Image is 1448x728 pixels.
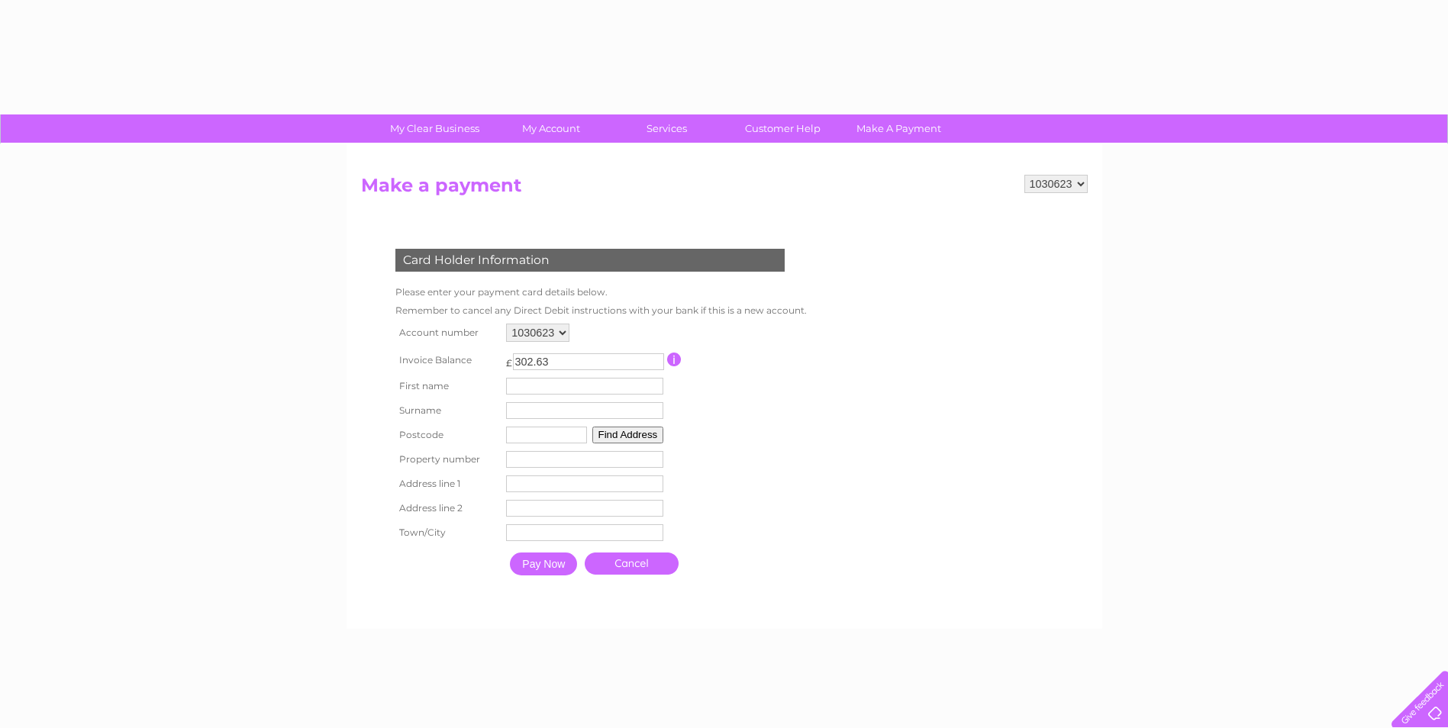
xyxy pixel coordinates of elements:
a: Customer Help [720,114,846,143]
h2: Make a payment [361,175,1088,204]
a: Cancel [585,552,679,575]
td: Remember to cancel any Direct Debit instructions with your bank if this is a new account. [392,301,811,320]
th: First name [392,374,503,398]
th: Invoice Balance [392,346,503,374]
th: Property number [392,447,503,472]
a: Make A Payment [836,114,962,143]
button: Find Address [592,427,664,443]
div: Card Holder Information [395,249,785,272]
th: Surname [392,398,503,423]
td: Please enter your payment card details below. [392,283,811,301]
th: Address line 2 [392,496,503,520]
th: Address line 1 [392,472,503,496]
a: My Clear Business [372,114,498,143]
th: Postcode [392,423,503,447]
td: £ [506,350,512,369]
th: Town/City [392,520,503,545]
a: Services [604,114,730,143]
input: Information [667,353,682,366]
input: Pay Now [510,552,577,575]
th: Account number [392,320,503,346]
a: My Account [488,114,614,143]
